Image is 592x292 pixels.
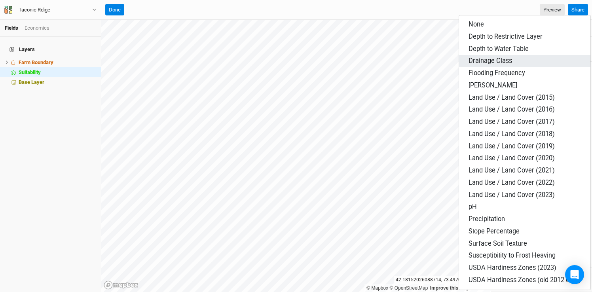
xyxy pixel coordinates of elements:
[19,79,44,85] span: Base Layer
[469,142,555,150] span: Land Use / Land Cover (2019)
[469,215,505,223] span: Precipitation
[469,45,529,53] span: Depth to Water Table
[469,191,555,199] span: Land Use / Land Cover (2023)
[430,285,469,291] a: Improve this map
[101,20,491,292] canvas: Map
[568,4,588,16] button: Share
[469,264,556,271] span: USDA Hardiness Zones (2023)
[469,203,477,210] span: pH
[469,33,543,40] span: Depth to Restrictive Layer
[5,25,18,31] a: Fields
[19,6,50,14] div: Taconic Rdige
[5,42,96,57] h4: Layers
[469,240,527,247] span: Surface Soil Texture
[104,281,139,290] a: Mapbox logo
[366,285,388,291] a: Mapbox
[19,59,96,66] div: Farm Boundary
[469,179,555,186] span: Land Use / Land Cover (2022)
[469,154,555,162] span: Land Use / Land Cover (2020)
[19,79,96,85] div: Base Layer
[540,4,565,16] a: Preview
[19,69,41,75] span: Suitability
[469,252,556,259] span: Susceptibility to Frost Heaving
[469,21,484,28] span: None
[469,167,555,174] span: Land Use / Land Cover (2021)
[469,118,555,125] span: Land Use / Land Cover (2017)
[19,69,96,76] div: Suitability
[394,276,491,284] div: 42.18152026088714 , -73.49708742324255
[469,57,512,64] span: Drainage Class
[469,94,555,101] span: Land Use / Land Cover (2015)
[4,6,97,14] button: Taconic Rdige
[105,4,124,16] button: Done
[25,25,49,32] div: Economics
[390,285,428,291] a: OpenStreetMap
[565,265,584,284] div: Open Intercom Messenger
[469,276,581,284] span: USDA Hardiness Zones (old 2012 data)
[469,228,520,235] span: Slope Percentage
[469,106,555,113] span: Land Use / Land Cover (2016)
[469,82,517,89] span: [PERSON_NAME]
[469,130,555,138] span: Land Use / Land Cover (2018)
[19,59,53,65] span: Farm Boundary
[469,69,525,77] span: Flooding Frequency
